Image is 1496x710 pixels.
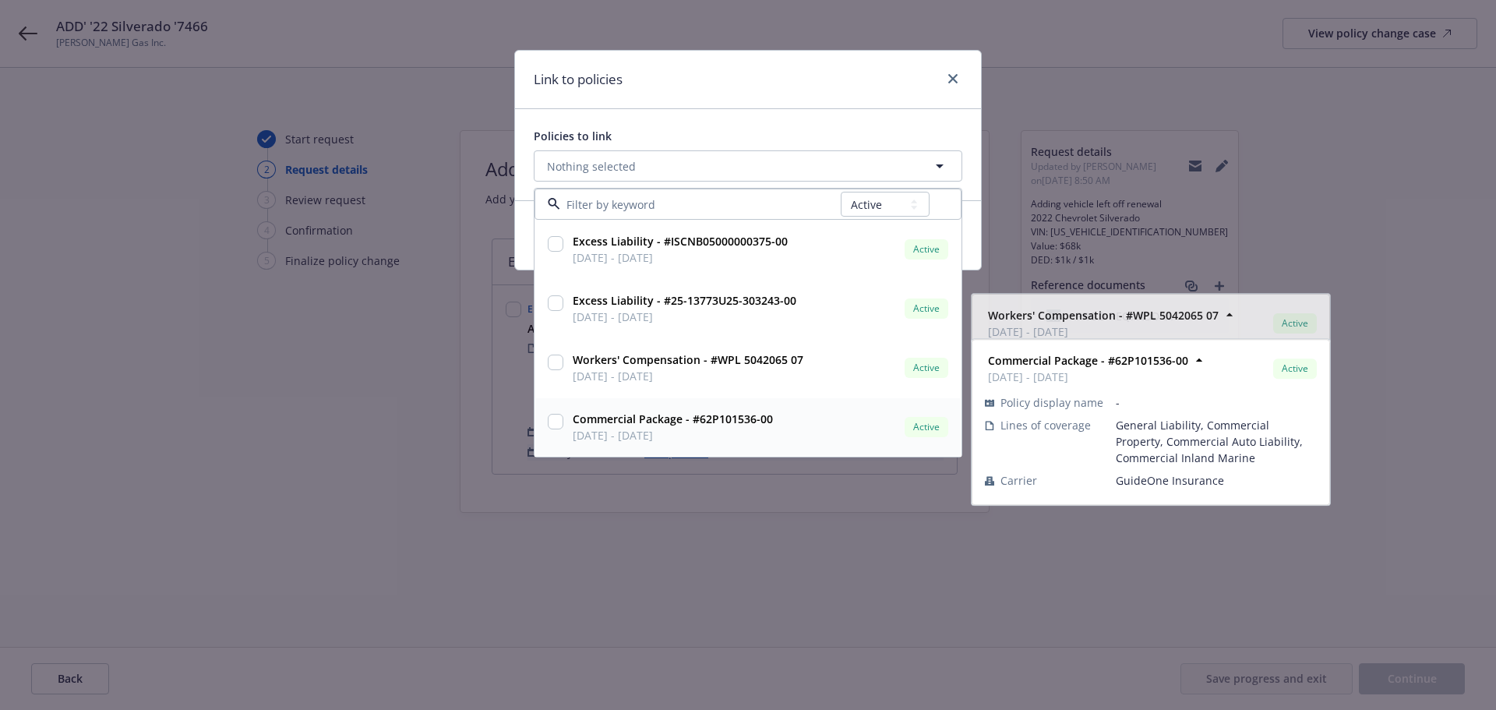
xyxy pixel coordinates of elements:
span: Carrier [1000,472,1037,489]
span: Active [911,361,942,375]
span: Policies to link [534,129,612,143]
span: - [1116,394,1317,411]
button: Nothing selected [534,150,962,182]
span: General Liability, Commercial Property, Commercial Auto Liability, Commercial Inland Marine [1116,417,1317,466]
span: [DATE] - [DATE] [988,369,1188,385]
span: Active [911,302,942,316]
span: Nothing selected [547,158,636,175]
span: Active [1279,362,1311,376]
span: [DATE] - [DATE] [988,323,1219,340]
span: [DATE] - [DATE] [573,427,773,443]
strong: Excess Liability - #ISCNB05000000375-00 [573,234,788,249]
h1: Link to policies [534,69,623,90]
a: close [944,69,962,88]
input: Filter by keyword [560,196,841,213]
span: [DATE] - [DATE] [573,309,796,325]
span: Active [911,242,942,256]
strong: Excess Liability - #25-13773U25-303243-00 [573,293,796,308]
span: [DATE] - [DATE] [573,249,788,266]
span: Policy display name [1000,394,1103,411]
strong: Workers' Compensation - #WPL 5042065 07 [573,352,803,367]
span: Active [911,420,942,434]
span: Active [1279,316,1311,330]
span: [DATE] - [DATE] [573,368,803,384]
span: GuideOne Insurance [1116,472,1317,489]
strong: Commercial Package - #62P101536-00 [573,412,773,426]
strong: Workers' Compensation - #WPL 5042065 07 [988,308,1219,323]
strong: Commercial Package - #62P101536-00 [988,353,1188,368]
span: Lines of coverage [1000,417,1091,433]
